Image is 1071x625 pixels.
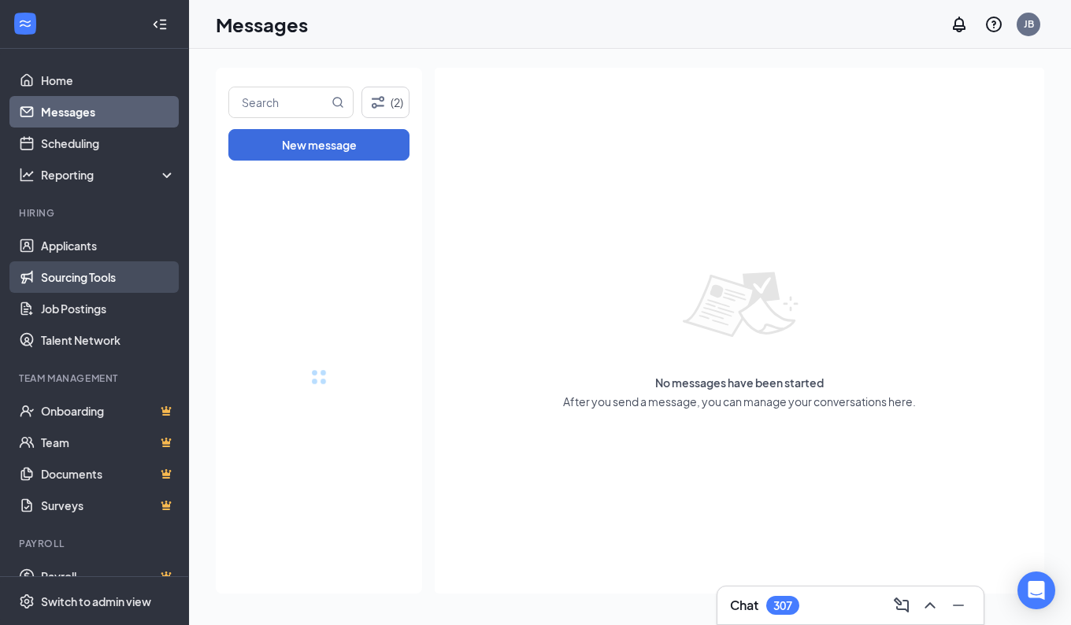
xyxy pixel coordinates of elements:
[41,594,151,609] div: Switch to admin view
[332,96,344,109] svg: MagnifyingGlass
[41,65,176,96] a: Home
[41,458,176,490] a: DocumentsCrown
[41,427,176,458] a: TeamCrown
[889,593,914,618] button: ComposeMessage
[228,129,409,161] button: New message
[19,372,172,385] div: Team Management
[41,293,176,324] a: Job Postings
[19,167,35,183] svg: Analysis
[730,597,758,614] h3: Chat
[1017,571,1055,609] div: Open Intercom Messenger
[950,15,969,34] svg: Notifications
[41,128,176,159] a: Scheduling
[655,375,824,390] span: No messages have been started
[949,596,968,615] svg: Minimize
[984,15,1003,34] svg: QuestionInfo
[17,16,33,31] svg: WorkstreamLogo
[41,324,176,356] a: Talent Network
[41,395,176,427] a: OnboardingCrown
[563,394,916,409] span: After you send a message, you can manage your conversations here.
[946,593,971,618] button: Minimize
[921,596,939,615] svg: ChevronUp
[41,96,176,128] a: Messages
[41,560,176,592] a: PayrollCrown
[216,11,308,38] h1: Messages
[41,230,176,261] a: Applicants
[41,490,176,521] a: SurveysCrown
[19,206,172,220] div: Hiring
[41,167,176,183] div: Reporting
[773,599,792,612] div: 307
[229,87,328,117] input: Search
[19,594,35,609] svg: Settings
[917,593,943,618] button: ChevronUp
[41,261,176,293] a: Sourcing Tools
[152,17,168,32] svg: Collapse
[1024,17,1034,31] div: JB
[369,93,387,112] svg: Filter
[361,87,409,118] button: Filter (2)
[892,596,911,615] svg: ComposeMessage
[19,537,172,550] div: Payroll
